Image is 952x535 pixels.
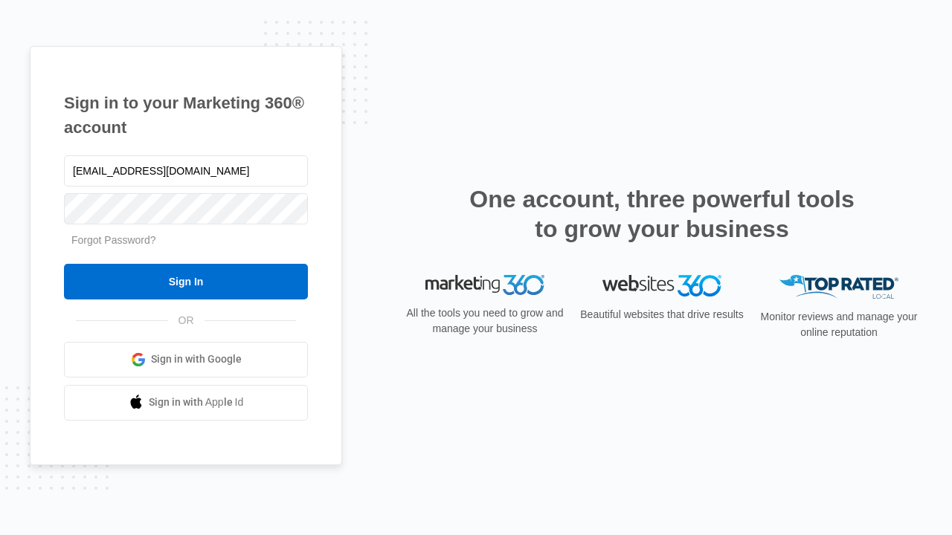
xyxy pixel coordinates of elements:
[602,275,721,296] img: Websites 360
[64,91,308,140] h1: Sign in to your Marketing 360® account
[425,275,544,296] img: Marketing 360
[756,309,922,340] p: Monitor reviews and manage your online reputation
[465,184,859,244] h2: One account, three powerful tools to grow your business
[64,385,308,421] a: Sign in with Apple Id
[64,342,308,377] a: Sign in with Google
[151,351,242,367] span: Sign in with Google
[64,155,308,187] input: Email
[149,395,244,410] span: Sign in with Apple Id
[579,307,745,322] p: Beautiful websites that drive results
[168,313,205,328] span: OR
[71,234,156,246] a: Forgot Password?
[779,275,898,299] img: Top Rated Local
[402,305,568,337] p: All the tools you need to grow and manage your business
[64,264,308,299] input: Sign In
